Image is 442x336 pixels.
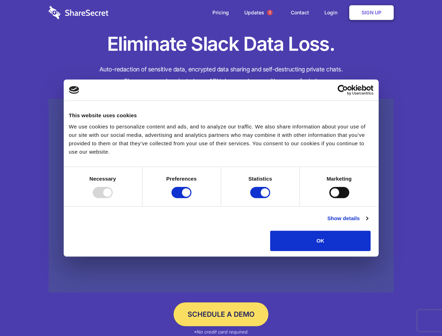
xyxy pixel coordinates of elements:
div: We use cookies to personalize content and ads, and to analyze our traffic. We also share informat... [69,122,373,156]
img: logo-wordmark-white-trans-d4663122ce5f474addd5e946df7df03e33cb6a1c49d2221995e7729f52c070b2.svg [49,6,108,19]
a: Usercentrics Cookiebot - opens in a new window [312,85,373,95]
a: Login [317,2,348,23]
div: This website uses cookies [69,111,373,120]
span: 1 [267,10,273,15]
em: *No credit card required. [194,329,248,335]
a: Wistia video thumbnail [49,99,394,293]
a: Contact [284,2,316,23]
a: Schedule a Demo [174,302,268,326]
h1: Eliminate Slack Data Loss. [49,31,394,57]
button: OK [270,231,371,251]
strong: Marketing [327,176,352,182]
a: Show details [327,214,368,223]
a: Sign Up [349,5,394,20]
img: logo [69,86,79,94]
h4: Auto-redaction of sensitive data, encrypted data sharing and self-destructing private chats. Shar... [49,64,394,87]
strong: Preferences [166,176,197,182]
strong: Necessary [90,176,116,182]
a: Pricing [205,2,236,23]
strong: Statistics [248,176,272,182]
